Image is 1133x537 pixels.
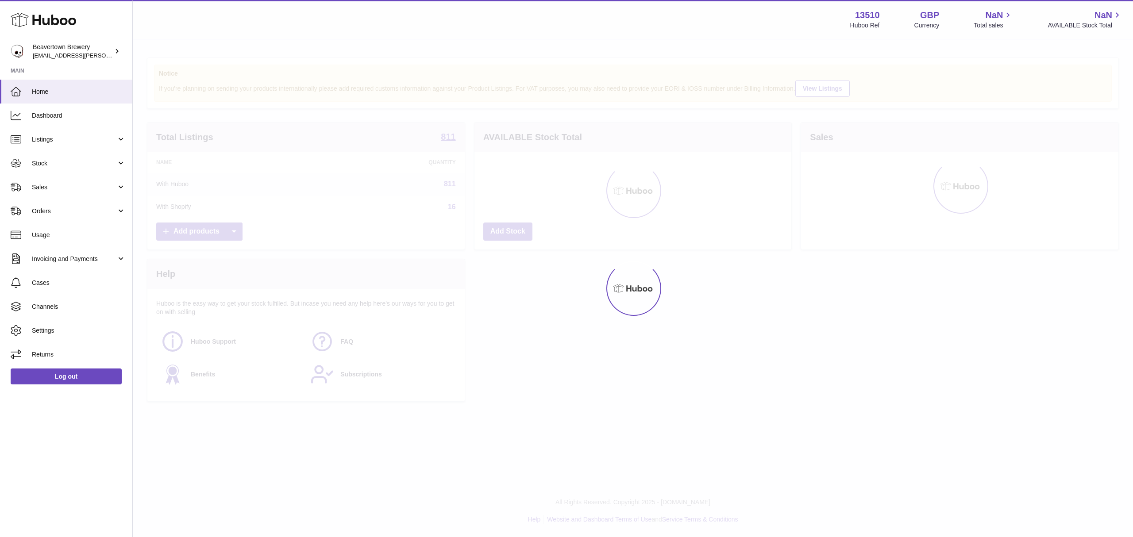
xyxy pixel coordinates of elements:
[32,326,126,335] span: Settings
[32,255,116,263] span: Invoicing and Payments
[985,9,1003,21] span: NaN
[32,207,116,215] span: Orders
[1094,9,1112,21] span: NaN
[32,183,116,192] span: Sales
[32,111,126,120] span: Dashboard
[850,21,880,30] div: Huboo Ref
[11,45,24,58] img: kit.lowe@beavertownbrewery.co.uk
[32,303,126,311] span: Channels
[974,21,1013,30] span: Total sales
[32,279,126,287] span: Cases
[33,52,177,59] span: [EMAIL_ADDRESS][PERSON_NAME][DOMAIN_NAME]
[32,231,126,239] span: Usage
[11,368,122,384] a: Log out
[1048,9,1122,30] a: NaN AVAILABLE Stock Total
[974,9,1013,30] a: NaN Total sales
[32,135,116,144] span: Listings
[32,159,116,168] span: Stock
[33,43,112,60] div: Beavertown Brewery
[920,9,939,21] strong: GBP
[855,9,880,21] strong: 13510
[32,88,126,96] span: Home
[914,21,940,30] div: Currency
[1048,21,1122,30] span: AVAILABLE Stock Total
[32,350,126,359] span: Returns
